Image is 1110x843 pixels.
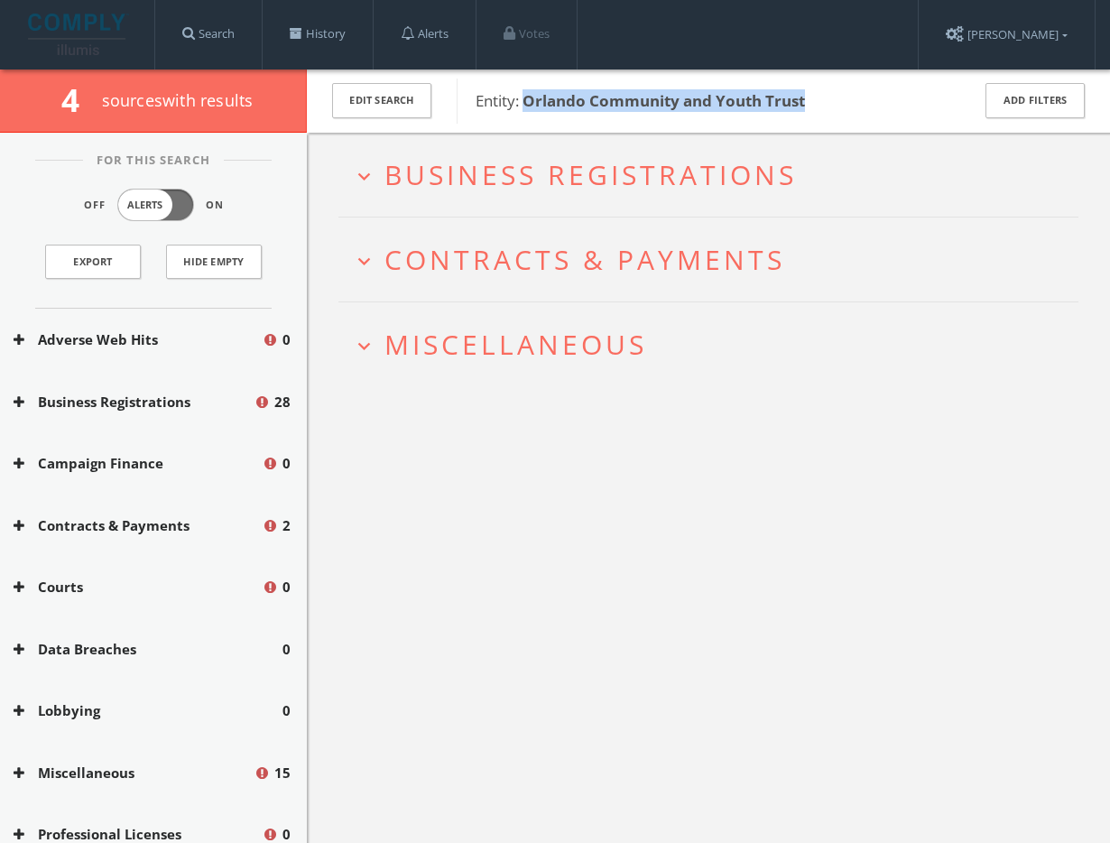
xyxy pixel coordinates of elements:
[282,453,291,474] span: 0
[28,14,129,55] img: illumis
[14,577,262,598] button: Courts
[274,392,291,412] span: 28
[83,152,224,170] span: For This Search
[14,763,254,783] button: Miscellaneous
[352,160,1078,190] button: expand_moreBusiness Registrations
[985,83,1085,118] button: Add Filters
[352,334,376,358] i: expand_more
[206,198,224,213] span: On
[476,90,805,111] span: Entity:
[274,763,291,783] span: 15
[84,198,106,213] span: Off
[14,453,262,474] button: Campaign Finance
[282,577,291,598] span: 0
[14,639,282,660] button: Data Breaches
[282,639,291,660] span: 0
[384,156,797,193] span: Business Registrations
[166,245,262,279] button: Hide Empty
[332,83,431,118] button: Edit Search
[523,90,805,111] b: Orlando Community and Youth Trust
[14,515,262,536] button: Contracts & Payments
[282,329,291,350] span: 0
[282,700,291,721] span: 0
[352,249,376,273] i: expand_more
[282,515,291,536] span: 2
[14,700,282,721] button: Lobbying
[352,164,376,189] i: expand_more
[384,326,647,363] span: Miscellaneous
[14,392,254,412] button: Business Registrations
[352,329,1078,359] button: expand_moreMiscellaneous
[384,241,785,278] span: Contracts & Payments
[102,89,254,111] span: source s with results
[352,245,1078,274] button: expand_moreContracts & Payments
[14,329,262,350] button: Adverse Web Hits
[45,245,141,279] a: Export
[61,79,95,121] span: 4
